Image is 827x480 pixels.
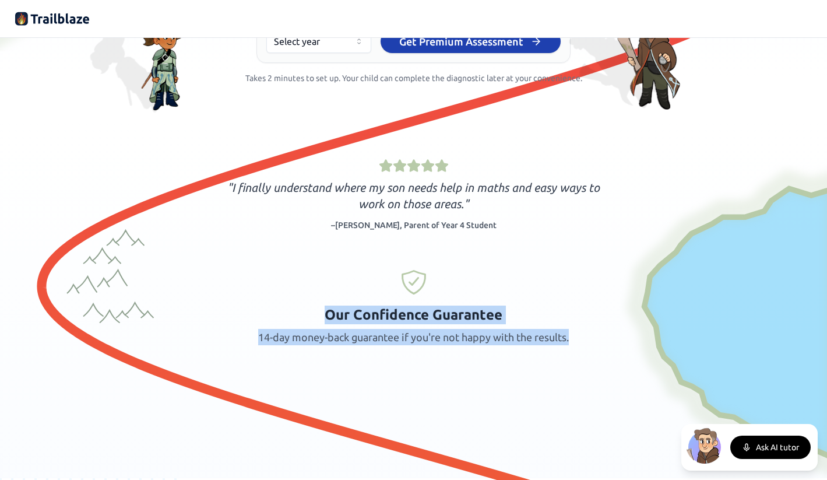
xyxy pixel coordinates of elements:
[730,436,811,459] button: Ask AI tutor
[245,73,582,83] span: Takes 2 minutes to set up. Your child can complete the diagnostic later at your convenience.
[15,9,90,28] img: Trailblaze
[399,33,523,50] span: Get Premium Assessment
[381,30,561,53] button: Get Premium Assessment
[325,306,502,324] h3: Our Confidence Guarantee
[258,329,569,345] p: 14-day money-back guarantee if you're not happy with the results.
[686,426,723,464] img: North
[218,180,610,212] p: " I finally understand where my son needs help in maths and easy ways to work on those areas. "
[331,219,497,231] div: – [PERSON_NAME] , Parent of Year 4 Student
